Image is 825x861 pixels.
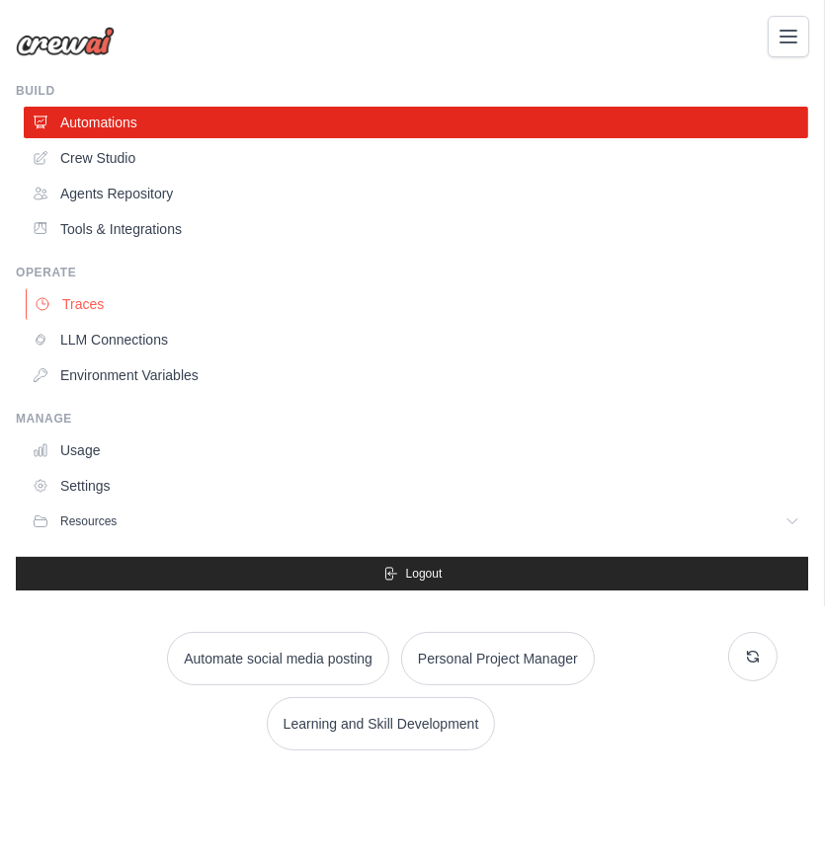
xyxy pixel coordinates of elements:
div: Build [16,83,808,99]
button: Toggle navigation [768,16,809,57]
span: Resources [60,513,117,529]
a: Tools & Integrations [24,213,808,245]
a: Agents Repository [24,178,808,209]
a: Usage [24,434,808,466]
a: LLM Connections [24,324,808,355]
button: Resources [24,506,808,537]
img: Logo [16,27,115,56]
button: Logout [16,557,808,590]
div: Manage [16,411,808,427]
div: Operate [16,265,808,280]
a: Environment Variables [24,359,808,391]
iframe: Chat Widget [726,766,825,861]
a: Settings [24,470,808,502]
a: Crew Studio [24,142,808,174]
span: Logout [406,566,443,582]
a: Automations [24,107,808,138]
a: Traces [26,288,810,320]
